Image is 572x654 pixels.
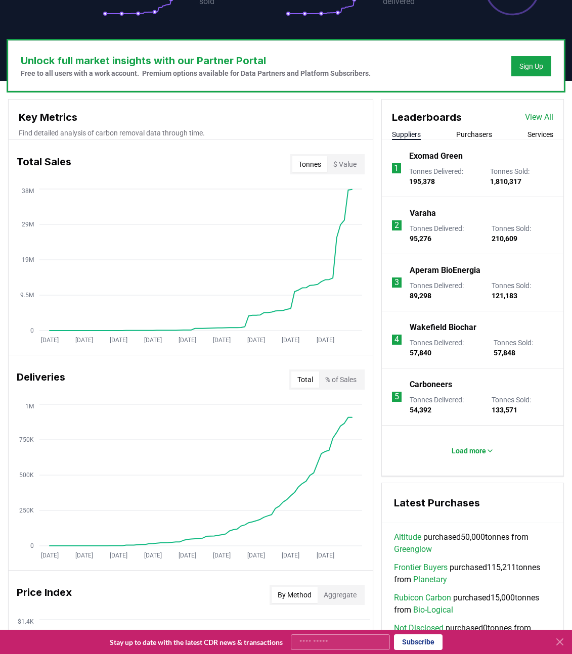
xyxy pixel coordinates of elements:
button: % of Sales [319,371,363,388]
a: Frontier Buyers [394,562,448,574]
p: Tonnes Delivered : [410,281,481,301]
a: Exomad Green [409,150,463,162]
span: purchased 115,211 tonnes from [394,562,551,586]
p: Tonnes Sold : [492,395,553,415]
tspan: [DATE] [179,337,196,344]
p: Tonnes Delivered : [409,166,480,186]
h3: Latest Purchases [394,495,551,510]
p: 2 [394,219,399,231]
span: 95,276 [410,235,431,243]
h3: Unlock full market insights with our Partner Portal [21,53,371,68]
span: 1,810,317 [490,177,521,185]
span: 121,183 [492,292,517,300]
button: Purchasers [456,129,492,139]
tspan: [DATE] [247,552,265,559]
p: Free to all users with a work account. Premium options available for Data Partners and Platform S... [21,68,371,78]
p: 3 [394,276,399,289]
button: Total [291,371,319,388]
tspan: 0 [30,327,34,334]
a: Sign Up [519,61,543,71]
tspan: [DATE] [179,552,196,559]
button: Tonnes [292,156,327,172]
tspan: 500K [19,472,34,479]
p: 5 [394,391,399,403]
a: Bio-Logical [413,604,453,616]
p: Tonnes Sold : [490,166,553,186]
tspan: [DATE] [144,337,162,344]
p: Tonnes Sold : [494,338,553,358]
a: Wakefield Biochar [410,321,476,334]
span: 57,848 [494,349,515,357]
p: 4 [394,334,399,346]
tspan: [DATE] [41,337,59,344]
span: purchased 15,000 tonnes from [394,592,551,616]
p: Tonnes Delivered : [410,395,481,415]
p: Tonnes Delivered : [410,338,483,358]
tspan: [DATE] [110,552,127,559]
span: 133,571 [492,406,517,414]
button: By Method [272,587,318,603]
span: 89,298 [410,292,431,300]
a: Planetary [413,574,447,586]
p: Tonnes Delivered : [410,223,481,244]
button: Aggregate [318,587,363,603]
button: Load more [444,441,502,461]
tspan: [DATE] [282,337,299,344]
p: Find detailed analysis of carbon removal data through time. [19,128,363,138]
tspan: [DATE] [110,337,127,344]
h3: Price Index [17,585,72,605]
tspan: 0 [30,542,34,549]
a: View All [525,111,553,123]
a: Varaha [410,207,436,219]
tspan: [DATE] [41,552,59,559]
button: Suppliers [392,129,421,139]
tspan: [DATE] [247,337,265,344]
a: Altitude [394,531,421,543]
span: purchased 0 tonnes from [394,622,551,646]
tspan: [DATE] [213,552,231,559]
p: Tonnes Sold : [492,281,553,301]
span: 210,609 [492,235,517,243]
tspan: [DATE] [317,337,334,344]
tspan: $1.4K [18,618,34,625]
a: Aperam BioEnergia [410,264,480,276]
tspan: [DATE] [75,337,93,344]
tspan: 19M [22,256,34,263]
tspan: [DATE] [317,552,334,559]
button: Sign Up [511,56,551,76]
p: Load more [452,446,486,456]
h3: Deliveries [17,369,65,390]
button: $ Value [327,156,363,172]
p: Tonnes Sold : [492,223,553,244]
button: Services [527,129,553,139]
tspan: [DATE] [144,552,162,559]
tspan: 250K [19,507,34,514]
span: 57,840 [410,349,431,357]
tspan: 750K [19,436,34,443]
tspan: 1M [25,403,34,410]
a: Carboneers [410,379,452,391]
tspan: [DATE] [213,337,231,344]
a: Greenglow [394,543,432,555]
a: Not Disclosed [394,622,444,634]
tspan: 38M [22,188,34,195]
a: Rubicon Carbon [394,592,451,604]
tspan: 29M [22,221,34,228]
tspan: [DATE] [75,552,93,559]
span: 54,392 [410,406,431,414]
p: 1 [394,162,399,174]
tspan: [DATE] [282,552,299,559]
h3: Total Sales [17,154,71,174]
span: 195,378 [409,177,435,185]
span: purchased 50,000 tonnes from [394,531,551,555]
tspan: 9.5M [20,292,34,299]
h3: Key Metrics [19,110,363,125]
h3: Leaderboards [392,110,462,125]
